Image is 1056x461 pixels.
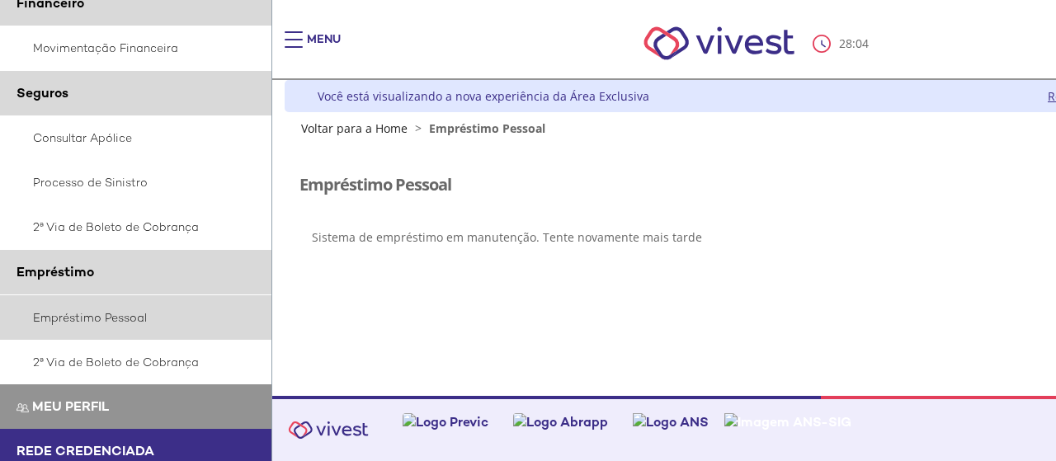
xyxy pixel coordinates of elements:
[299,176,451,194] h3: Empréstimo Pessoal
[625,8,813,78] img: Vivest
[16,402,29,414] img: Meu perfil
[839,35,852,51] span: 28
[16,442,154,459] span: Rede Credenciada
[856,35,869,51] span: 04
[272,396,1056,461] footer: Vivest
[411,120,426,136] span: >
[32,397,109,415] span: Meu perfil
[724,413,851,430] img: Imagem ANS-SIG
[513,413,608,430] img: Logo Abrapp
[318,88,649,104] div: Você está visualizando a nova experiência da Área Exclusiva
[16,84,68,101] span: Seguros
[307,31,341,64] div: Menu
[16,263,94,280] span: Empréstimo
[279,412,378,449] img: Vivest
[813,35,872,53] div: :
[633,413,709,430] img: Logo ANS
[429,120,545,136] span: Empréstimo Pessoal
[403,413,488,430] img: Logo Previc
[301,120,408,136] a: Voltar para a Home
